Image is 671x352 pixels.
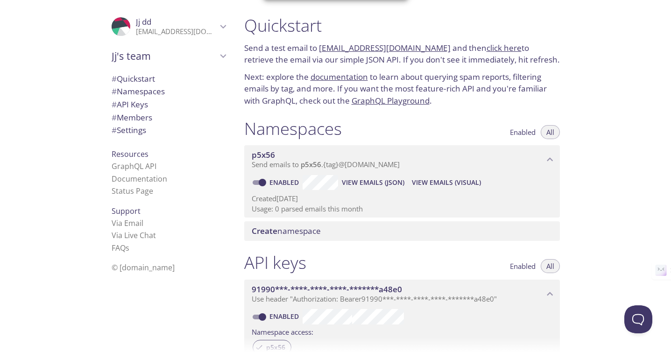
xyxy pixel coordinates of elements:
[244,42,560,66] p: Send a test email to and then to retrieve the email via our simple JSON API. If you don't see it ...
[252,149,275,160] span: p5x56
[301,160,321,169] span: p5x56
[244,71,560,107] p: Next: explore the to learn about querying spam reports, filtering emails by tag, and more. If you...
[112,99,117,110] span: #
[112,125,146,135] span: Settings
[112,186,153,196] a: Status Page
[112,125,117,135] span: #
[244,221,560,241] div: Create namespace
[342,177,404,188] span: View Emails (JSON)
[244,145,560,174] div: p5x56 namespace
[252,225,321,236] span: namespace
[112,243,129,253] a: FAQ
[104,111,233,124] div: Members
[112,99,148,110] span: API Keys
[112,112,152,123] span: Members
[104,85,233,98] div: Namespaces
[311,71,368,82] a: documentation
[268,312,303,321] a: Enabled
[104,11,233,42] div: Jj dd
[112,230,156,240] a: Via Live Chat
[244,252,306,273] h1: API keys
[252,204,552,214] p: Usage: 0 parsed emails this month
[112,161,156,171] a: GraphQL API
[412,177,481,188] span: View Emails (Visual)
[112,73,155,84] span: Quickstart
[252,194,552,204] p: Created [DATE]
[136,16,151,27] span: Jj dd
[104,72,233,85] div: Quickstart
[112,86,165,97] span: Namespaces
[112,218,143,228] a: Via Email
[541,259,560,273] button: All
[244,118,342,139] h1: Namespaces
[252,160,400,169] span: Send emails to . {tag} @[DOMAIN_NAME]
[268,178,303,187] a: Enabled
[136,27,217,36] p: [EMAIL_ADDRESS][DOMAIN_NAME]
[112,49,217,63] span: Jj's team
[112,262,175,273] span: © [DOMAIN_NAME]
[112,86,117,97] span: #
[252,324,313,338] label: Namespace access:
[504,259,541,273] button: Enabled
[624,305,652,333] iframe: Help Scout Beacon - Open
[104,124,233,137] div: Team Settings
[126,243,129,253] span: s
[408,175,485,190] button: View Emails (Visual)
[541,125,560,139] button: All
[112,149,148,159] span: Resources
[104,44,233,68] div: Jj's team
[112,73,117,84] span: #
[319,42,451,53] a: [EMAIL_ADDRESS][DOMAIN_NAME]
[487,42,522,53] a: click here
[252,225,277,236] span: Create
[504,125,541,139] button: Enabled
[112,112,117,123] span: #
[338,175,408,190] button: View Emails (JSON)
[352,95,430,106] a: GraphQL Playground
[112,206,141,216] span: Support
[244,15,560,36] h1: Quickstart
[112,174,167,184] a: Documentation
[104,98,233,111] div: API Keys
